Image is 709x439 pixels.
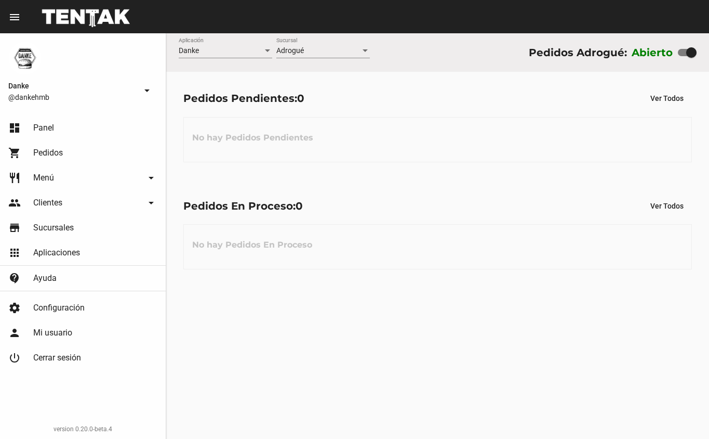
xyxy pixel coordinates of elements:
[8,42,42,75] img: 1d4517d0-56da-456b-81f5-6111ccf01445.png
[33,248,80,258] span: Aplicaciones
[8,122,21,134] mat-icon: dashboard
[8,172,21,184] mat-icon: restaurant
[650,94,684,102] span: Ver Todos
[8,247,21,259] mat-icon: apps
[33,353,81,363] span: Cerrar sesión
[8,222,21,234] mat-icon: store
[184,122,322,153] h3: No hay Pedidos Pendientes
[183,90,304,107] div: Pedidos Pendientes:
[179,46,199,55] span: Danke
[33,148,63,158] span: Pedidos
[8,302,21,314] mat-icon: settings
[529,44,627,61] div: Pedidos Adrogué:
[297,92,304,105] span: 0
[296,200,303,212] span: 0
[642,197,692,215] button: Ver Todos
[33,273,57,283] span: Ayuda
[650,202,684,210] span: Ver Todos
[141,84,153,97] mat-icon: arrow_drop_down
[145,172,157,184] mat-icon: arrow_drop_down
[33,303,85,313] span: Configuración
[8,327,21,339] mat-icon: person
[33,123,54,133] span: Panel
[183,198,303,214] div: Pedidos En Proceso:
[665,397,699,429] iframe: chat widget
[33,328,72,338] span: Mi usuario
[8,11,21,23] mat-icon: menu
[276,46,304,55] span: Adrogué
[8,92,137,102] span: @dankehmb
[8,272,21,285] mat-icon: contact_support
[642,89,692,108] button: Ver Todos
[8,197,21,209] mat-icon: people
[8,424,157,434] div: version 0.20.0-beta.4
[632,44,673,61] label: Abierto
[33,223,74,233] span: Sucursales
[184,229,320,261] h3: No hay Pedidos En Proceso
[33,173,54,183] span: Menú
[8,147,21,159] mat-icon: shopping_cart
[33,198,62,208] span: Clientes
[8,352,21,364] mat-icon: power_settings_new
[8,80,137,92] span: Danke
[145,197,157,209] mat-icon: arrow_drop_down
